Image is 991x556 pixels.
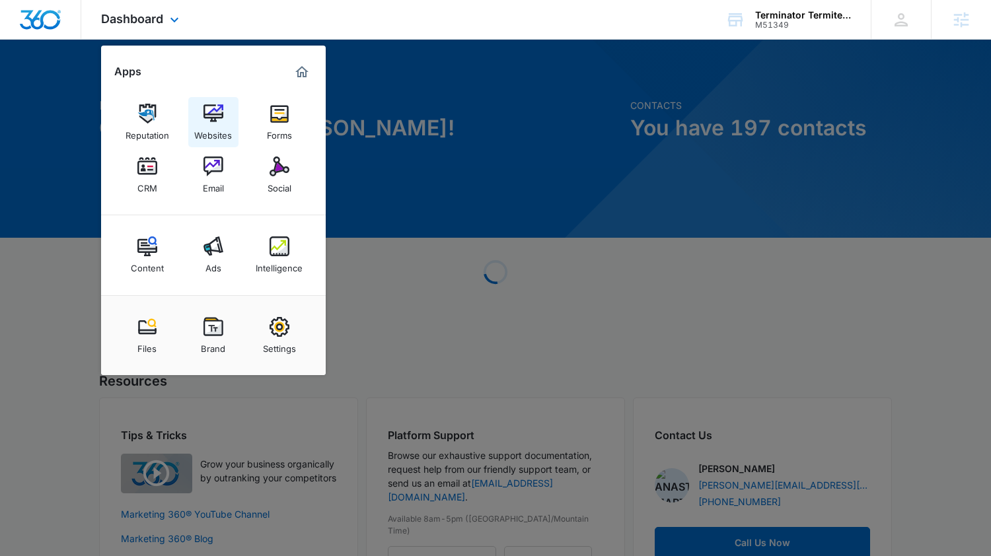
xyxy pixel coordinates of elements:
[203,176,224,193] div: Email
[254,230,305,280] a: Intelligence
[267,123,292,141] div: Forms
[122,150,172,200] a: CRM
[137,337,157,354] div: Files
[201,337,225,354] div: Brand
[122,230,172,280] a: Content
[254,150,305,200] a: Social
[122,97,172,147] a: Reputation
[114,65,141,78] h2: Apps
[755,10,852,20] div: account name
[254,310,305,361] a: Settings
[263,337,296,354] div: Settings
[268,176,291,193] div: Social
[291,61,312,83] a: Marketing 360® Dashboard
[122,310,172,361] a: Files
[205,256,221,273] div: Ads
[188,97,239,147] a: Websites
[188,150,239,200] a: Email
[131,256,164,273] div: Content
[188,230,239,280] a: Ads
[755,20,852,30] div: account id
[254,97,305,147] a: Forms
[194,123,232,141] div: Websites
[137,176,157,193] div: CRM
[188,310,239,361] a: Brand
[101,12,163,26] span: Dashboard
[126,123,169,141] div: Reputation
[256,256,303,273] div: Intelligence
